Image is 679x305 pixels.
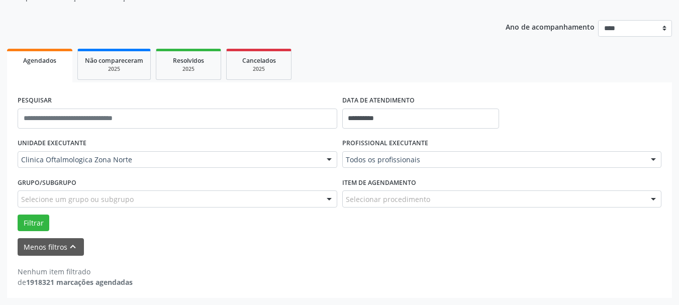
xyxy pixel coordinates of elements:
span: Clinica Oftalmologica Zona Norte [21,155,317,165]
span: Agendados [23,56,56,65]
label: PROFISSIONAL EXECUTANTE [342,136,428,151]
p: Ano de acompanhamento [506,20,595,33]
i: keyboard_arrow_up [67,241,78,252]
span: Resolvidos [173,56,204,65]
label: Item de agendamento [342,175,416,190]
div: 2025 [85,65,143,73]
strong: 1918321 marcações agendadas [26,277,133,287]
div: 2025 [163,65,214,73]
label: PESQUISAR [18,93,52,109]
button: Filtrar [18,215,49,232]
label: DATA DE ATENDIMENTO [342,93,415,109]
div: Nenhum item filtrado [18,266,133,277]
span: Selecionar procedimento [346,194,430,205]
div: 2025 [234,65,284,73]
span: Todos os profissionais [346,155,641,165]
button: Menos filtroskeyboard_arrow_up [18,238,84,256]
label: UNIDADE EXECUTANTE [18,136,86,151]
span: Não compareceram [85,56,143,65]
span: Selecione um grupo ou subgrupo [21,194,134,205]
div: de [18,277,133,287]
label: Grupo/Subgrupo [18,175,76,190]
span: Cancelados [242,56,276,65]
